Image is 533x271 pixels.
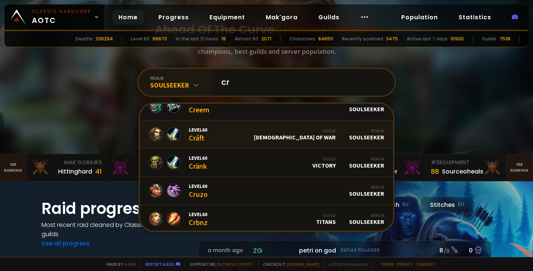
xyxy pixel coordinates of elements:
a: #3Equipment88Sourceoheals [426,154,506,181]
span: AOTC [32,8,91,26]
span: Level 60 [189,211,208,218]
a: Consent [416,261,435,267]
span: Level 60 [189,183,208,189]
div: Equipment [431,159,502,166]
div: Characters [289,36,315,42]
div: 846511 [318,36,333,42]
a: Level60CruzoRealmSoulseeker [140,177,393,205]
span: v. d752d5 - production [324,261,368,267]
a: Population [395,10,444,25]
a: Statistics [453,10,497,25]
a: [DOMAIN_NAME] [287,261,319,267]
a: Terms [380,261,394,267]
div: 88 [431,166,439,176]
div: Mak'Gora [31,159,102,166]
div: realm [150,75,212,81]
div: Guilds [482,36,496,42]
div: Hittinghard [58,167,92,176]
div: 10900 [450,36,464,42]
div: 3475 [386,36,398,42]
a: a fan [124,261,135,267]
div: Creem [189,98,209,114]
span: # 3 [93,159,102,166]
div: 7538 [499,36,510,42]
div: 206294 [95,36,113,42]
a: Progress [152,10,195,25]
div: [DEMOGRAPHIC_DATA] of War [254,128,336,141]
a: See all progress [41,239,90,248]
div: Soulseeker [349,212,384,225]
div: 2071 [261,36,271,42]
div: Cränk [189,155,207,171]
a: Home [113,10,144,25]
span: Checkout [258,261,319,267]
div: Guild [254,128,336,133]
div: Realm [349,128,384,133]
div: Active last 7 days [407,36,447,42]
div: Soulseeker [349,100,384,113]
span: Made by [102,261,135,267]
div: Level 60 [131,36,150,42]
div: Guild [312,156,336,162]
a: Mak'Gora#2Rivench100 [107,154,187,181]
a: Level60CränkGuildVictoryRealmSoulseeker [140,149,393,177]
div: Soulseeker [349,184,384,197]
a: Level60CráftGuild[DEMOGRAPHIC_DATA] of WarRealmSoulseeker [140,120,393,149]
small: Classic Hardcore [32,8,91,15]
div: Soulseeker [349,128,384,141]
a: Report a bug [145,261,174,267]
span: Level 60 [189,155,207,161]
a: Mak'gora [260,10,304,25]
div: Realm [349,212,384,218]
div: Guild [316,212,336,218]
div: Almost 60 [235,36,258,42]
a: Classic HardcoreAOTC [4,4,104,30]
a: Seeranking [506,154,533,181]
a: Mak'Gora#3Hittinghard41 [27,154,107,181]
div: Cruzo [189,183,208,199]
div: Stitches [421,197,473,213]
small: EU [402,201,409,208]
div: Recently scanned [342,36,383,42]
span: # 3 [431,159,439,166]
a: Level60CrbnzGuildTitansRealmSoulseeker [140,205,393,233]
a: Privacy [397,261,413,267]
div: Victory [312,156,336,169]
span: Support me, [185,261,254,267]
div: Soulseeker [150,81,212,89]
div: Titans [316,212,336,225]
div: 41 [95,166,102,176]
span: Level 60 [189,126,207,133]
a: Buy me a coffee [217,261,254,267]
div: Deaths [76,36,93,42]
div: Crbnz [189,211,208,227]
div: Sourceoheals [442,167,483,176]
div: 66673 [152,36,167,42]
a: Equipment [204,10,251,25]
div: Realm [349,184,384,190]
a: a month agozgpetri on godDefias Pillager8 /90 [198,241,492,260]
input: Search a character... [217,69,386,96]
div: Soulseeker [349,156,384,169]
a: Guilds [312,10,345,25]
div: In the last 12 hours [176,36,218,42]
h1: Raid progress [41,197,190,220]
div: Realm [349,156,384,162]
small: EU [458,201,464,208]
div: 19 [221,36,226,42]
h4: Most recent raid cleaned by Classic Hardcore guilds [41,220,190,239]
div: Mak'Gora [111,159,182,166]
div: Cráft [189,126,207,142]
a: Level21CreemRealmSoulseeker [140,92,393,120]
